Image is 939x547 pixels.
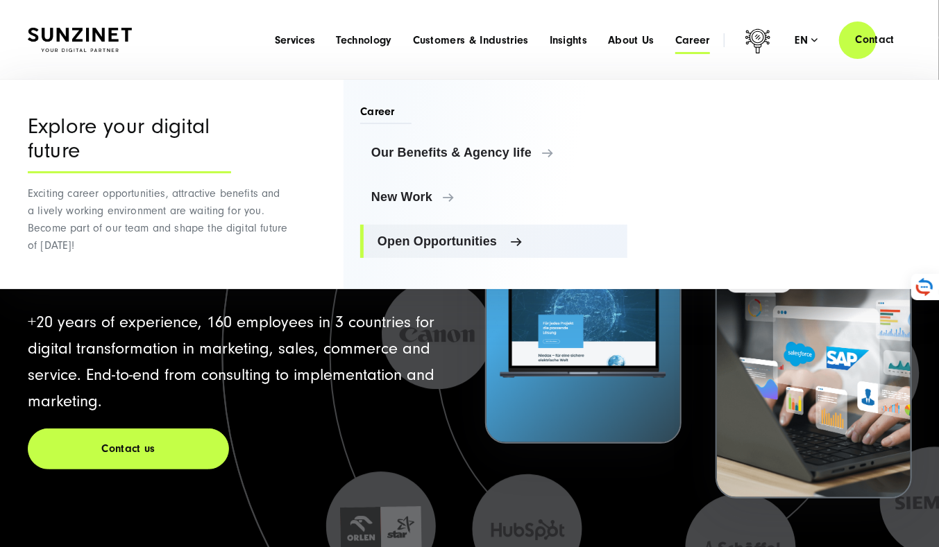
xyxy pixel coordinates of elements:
[28,114,231,173] div: Explore your digital future
[413,33,529,47] a: Customers & Industries
[360,104,412,124] span: Career
[716,179,912,498] button: Bosch Digit:Enabling higher efficiency for a higher revenue recent-project_BOSCH_2024-03
[839,20,911,60] a: Contact
[371,190,616,204] span: New Work
[371,146,616,159] span: Our Benefits & Agency life
[795,33,818,47] div: en
[717,259,911,497] img: recent-project_BOSCH_2024-03
[28,185,288,254] p: Exciting career opportunities, attractive benefits and a lively working environment are waiting f...
[275,33,316,47] a: Services
[360,180,627,214] a: New Work
[28,428,229,469] a: Contact us
[28,309,455,415] p: +20 years of experience, 160 employees in 3 countries for digital transformation in marketing, sa...
[360,136,627,169] a: Our Benefits & Agency life
[487,205,680,442] img: Letztes Projekt von Niedax. Ein Laptop auf dem die Niedax Website geöffnet ist, auf blauem Hinter...
[360,225,627,258] a: Open Opportunities
[675,33,710,47] a: Career
[378,234,616,248] span: Open Opportunities
[336,33,391,47] a: Technology
[28,28,132,52] img: SUNZINET Full Service Digital Agentur
[608,33,654,47] a: About Us
[550,33,588,47] a: Insights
